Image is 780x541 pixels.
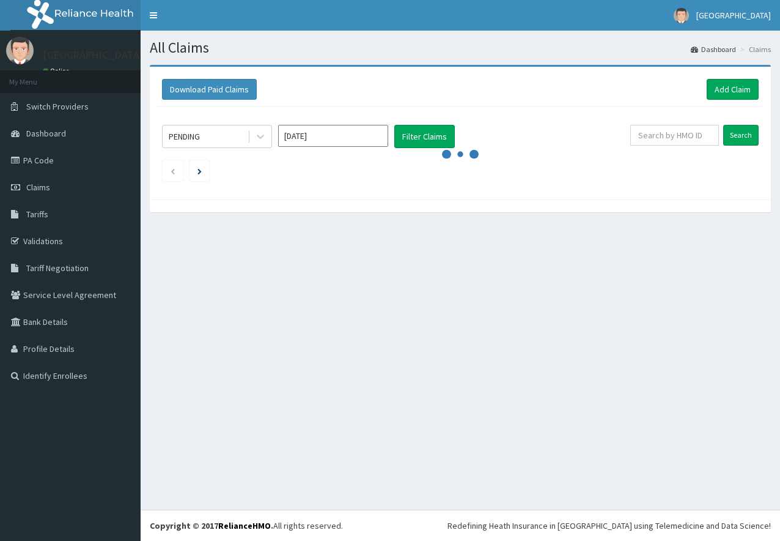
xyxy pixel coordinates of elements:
img: User Image [674,8,689,23]
span: [GEOGRAPHIC_DATA] [696,10,771,21]
div: Redefining Heath Insurance in [GEOGRAPHIC_DATA] using Telemedicine and Data Science! [447,520,771,532]
a: Online [43,67,72,75]
p: [GEOGRAPHIC_DATA] [43,50,144,61]
input: Search [723,125,759,146]
div: PENDING [169,130,200,143]
span: Dashboard [26,128,66,139]
a: Previous page [170,165,175,176]
a: Dashboard [691,44,736,54]
footer: All rights reserved. [141,510,780,541]
input: Select Month and Year [278,125,388,147]
li: Claims [737,44,771,54]
svg: audio-loading [442,136,479,173]
span: Switch Providers [26,101,89,112]
a: Next page [197,165,202,176]
span: Claims [26,182,50,193]
span: Tariff Negotiation [26,263,89,274]
h1: All Claims [150,40,771,56]
button: Filter Claims [394,125,455,148]
button: Download Paid Claims [162,79,257,100]
img: User Image [6,37,34,64]
a: Add Claim [707,79,759,100]
a: RelianceHMO [218,520,271,531]
span: Tariffs [26,209,48,220]
strong: Copyright © 2017 . [150,520,273,531]
input: Search by HMO ID [630,125,719,146]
